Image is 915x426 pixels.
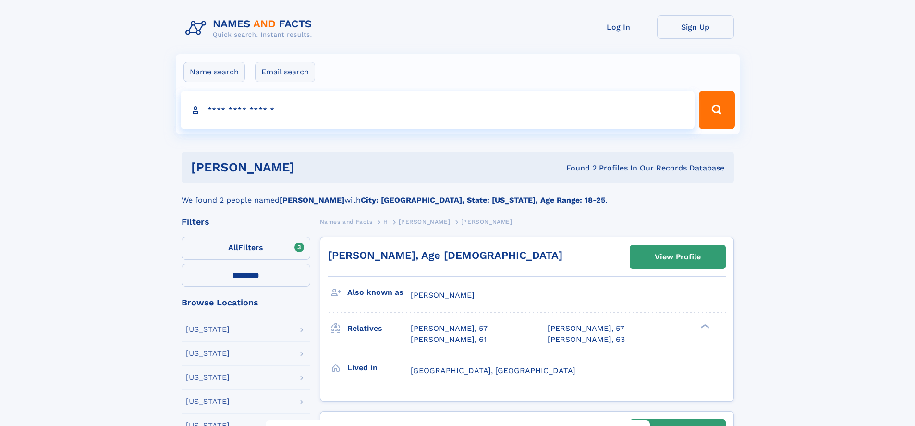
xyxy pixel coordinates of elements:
[186,350,230,357] div: [US_STATE]
[347,360,411,376] h3: Lived in
[580,15,657,39] a: Log In
[182,237,310,260] label: Filters
[548,334,625,345] a: [PERSON_NAME], 63
[657,15,734,39] a: Sign Up
[411,334,487,345] a: [PERSON_NAME], 61
[399,216,450,228] a: [PERSON_NAME]
[320,216,373,228] a: Names and Facts
[186,326,230,333] div: [US_STATE]
[183,62,245,82] label: Name search
[191,161,430,173] h1: [PERSON_NAME]
[655,246,701,268] div: View Profile
[182,298,310,307] div: Browse Locations
[399,219,450,225] span: [PERSON_NAME]
[383,216,388,228] a: H
[698,323,710,329] div: ❯
[630,245,725,268] a: View Profile
[182,183,734,206] div: We found 2 people named with .
[182,15,320,41] img: Logo Names and Facts
[186,398,230,405] div: [US_STATE]
[255,62,315,82] label: Email search
[411,291,475,300] span: [PERSON_NAME]
[347,284,411,301] h3: Also known as
[181,91,695,129] input: search input
[461,219,512,225] span: [PERSON_NAME]
[182,218,310,226] div: Filters
[280,195,344,205] b: [PERSON_NAME]
[228,243,238,252] span: All
[430,163,724,173] div: Found 2 Profiles In Our Records Database
[411,323,488,334] a: [PERSON_NAME], 57
[548,323,624,334] a: [PERSON_NAME], 57
[411,366,575,375] span: [GEOGRAPHIC_DATA], [GEOGRAPHIC_DATA]
[328,249,562,261] a: [PERSON_NAME], Age [DEMOGRAPHIC_DATA]
[699,91,734,129] button: Search Button
[383,219,388,225] span: H
[186,374,230,381] div: [US_STATE]
[361,195,605,205] b: City: [GEOGRAPHIC_DATA], State: [US_STATE], Age Range: 18-25
[347,320,411,337] h3: Relatives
